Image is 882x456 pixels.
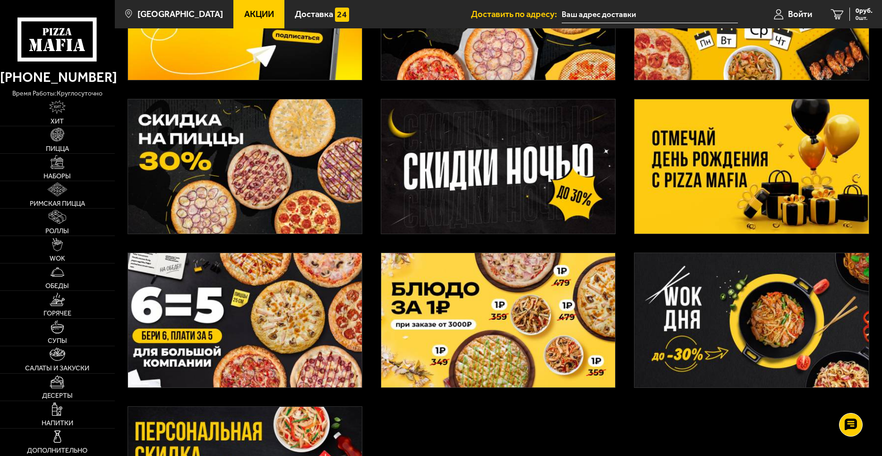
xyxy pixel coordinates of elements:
[856,15,873,21] span: 0 шт.
[25,365,89,371] span: Салаты и закуски
[46,145,69,152] span: Пицца
[42,392,73,399] span: Десерты
[295,10,333,19] span: Доставка
[27,447,87,454] span: Дополнительно
[788,10,812,19] span: Войти
[43,310,71,316] span: Горячее
[30,200,85,207] span: Римская пицца
[471,10,562,19] span: Доставить по адресу:
[856,8,873,14] span: 0 руб.
[42,420,73,426] span: Напитки
[45,228,69,234] span: Роллы
[45,282,69,289] span: Обеды
[244,10,274,19] span: Акции
[48,337,67,344] span: Супы
[51,118,64,124] span: Хит
[137,10,223,19] span: [GEOGRAPHIC_DATA]
[335,8,349,21] img: 15daf4d41897b9f0e9f617042186c801.svg
[50,255,65,262] span: WOK
[562,6,738,23] input: Ваш адрес доставки
[43,173,71,179] span: Наборы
